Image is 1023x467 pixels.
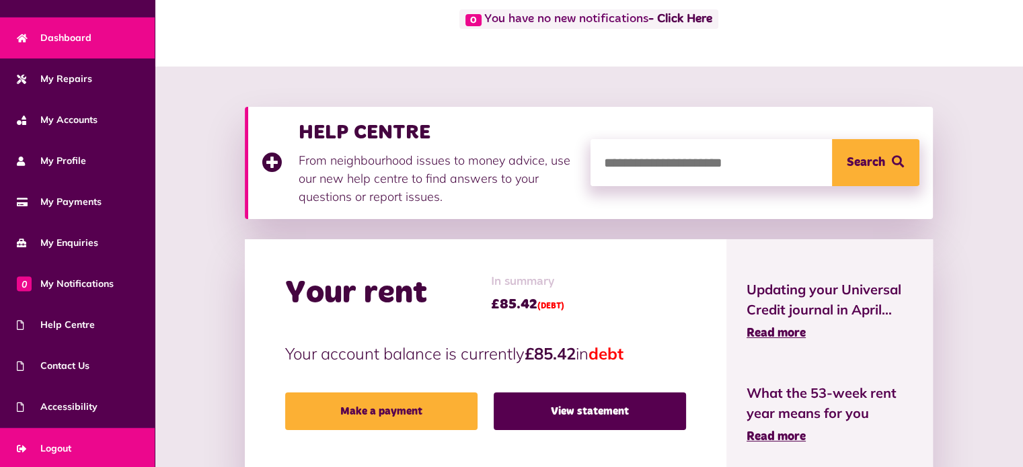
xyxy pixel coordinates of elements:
[17,72,92,86] span: My Repairs
[494,392,686,430] a: View statement
[17,276,32,291] span: 0
[832,139,919,186] button: Search
[17,400,98,414] span: Accessibility
[648,13,712,26] a: - Click Here
[747,383,913,423] span: What the 53-week rent year means for you
[747,327,806,339] span: Read more
[17,318,95,332] span: Help Centre
[747,280,913,343] a: Updating your Universal Credit journal in April... Read more
[17,195,102,209] span: My Payments
[491,294,564,314] span: £85.42
[17,441,71,456] span: Logout
[17,154,86,168] span: My Profile
[17,236,98,250] span: My Enquiries
[17,277,114,291] span: My Notifications
[459,9,718,29] span: You have no new notifications
[589,343,623,364] span: debt
[465,14,482,26] span: 0
[285,341,686,366] p: Your account balance is currently in
[747,383,913,446] a: What the 53-week rent year means for you Read more
[299,151,577,206] p: From neighbourhood issues to money advice, use our new help centre to find answers to your questi...
[537,302,564,310] span: (DEBT)
[747,280,913,320] span: Updating your Universal Credit journal in April...
[285,274,427,313] h2: Your rent
[525,343,576,364] strong: £85.42
[847,139,885,186] span: Search
[17,31,91,45] span: Dashboard
[299,120,577,144] h3: HELP CENTRE
[17,113,98,127] span: My Accounts
[285,392,478,430] a: Make a payment
[747,431,806,443] span: Read more
[491,273,564,291] span: In summary
[17,359,89,373] span: Contact Us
